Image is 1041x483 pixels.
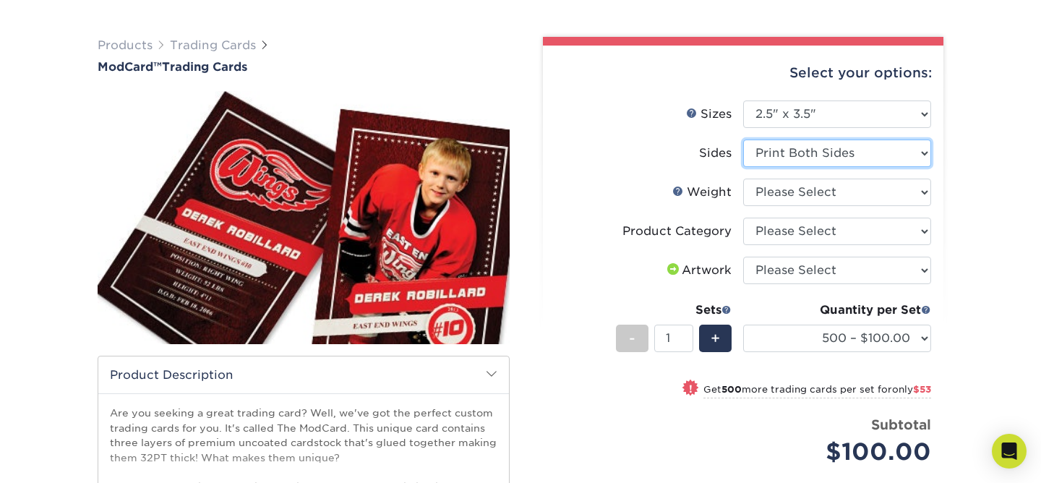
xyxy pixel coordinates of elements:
h1: Trading Cards [98,60,510,74]
div: Sides [699,145,732,162]
span: only [892,384,931,395]
strong: Subtotal [871,416,931,432]
small: Get more trading cards per set for [703,384,931,398]
div: Sets [616,302,732,319]
img: ModCard™ 01 [98,75,510,360]
div: Select your options: [554,46,932,101]
div: Weight [672,184,732,201]
div: Artwork [664,262,732,279]
span: ModCard™ [98,60,162,74]
div: Quantity per Set [743,302,931,319]
h2: Product Description [98,356,509,393]
div: $100.00 [754,435,931,469]
a: Trading Cards [170,38,256,52]
span: $53 [913,384,931,395]
a: ModCard™Trading Cards [98,60,510,74]
a: Products [98,38,153,52]
div: Sizes [686,106,732,123]
div: Open Intercom Messenger [992,434,1027,469]
strong: 500 [721,384,742,395]
span: + [711,328,720,349]
div: Product Category [622,223,732,240]
span: ! [689,381,693,396]
span: - [629,328,635,349]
